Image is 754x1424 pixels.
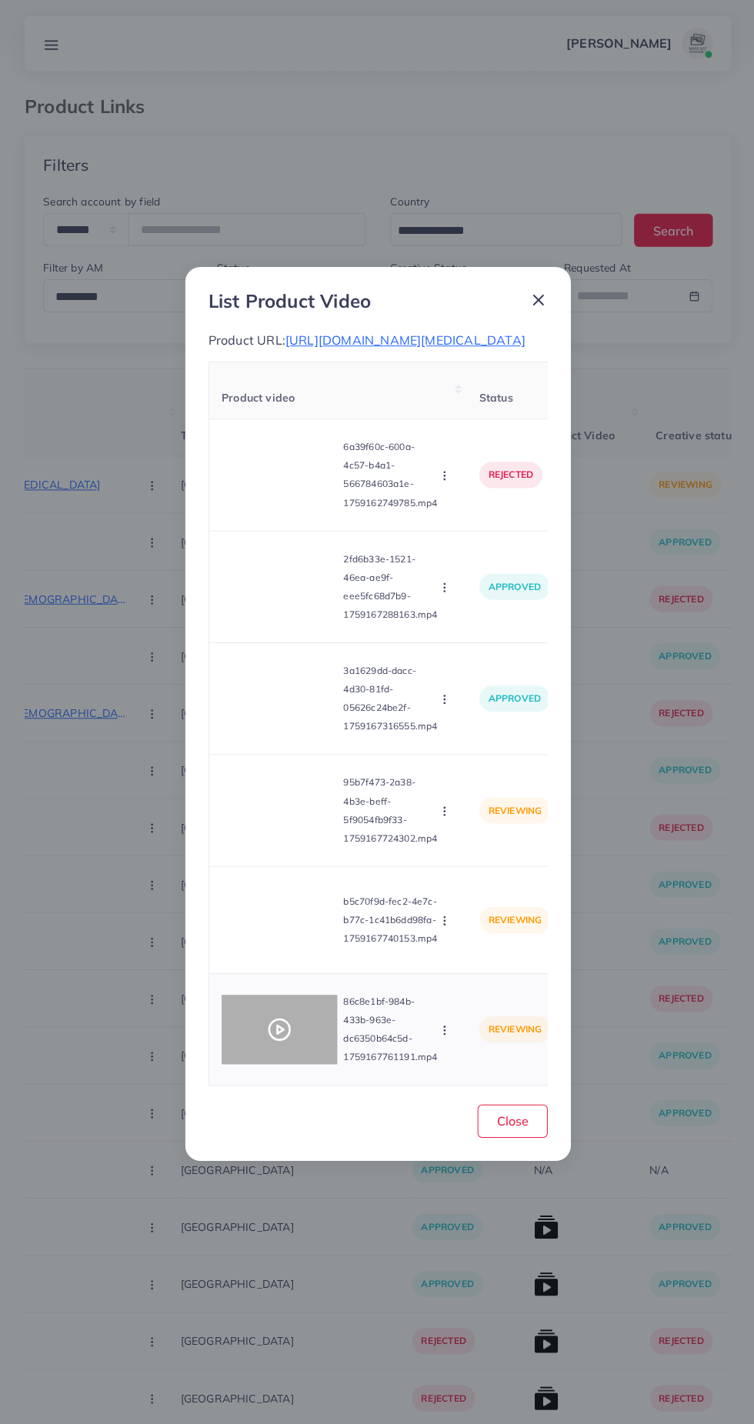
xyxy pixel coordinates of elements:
[478,684,549,710] p: approved
[476,1102,546,1135] button: Close
[342,549,436,622] p: 2fd6b33e-1521-46ea-ae9f-eee5fc68d7b9-1759167288163.mp4
[478,390,512,404] span: Status
[478,461,541,487] p: rejected
[342,660,436,734] p: 3a1629dd-dacc-4d30-81fd-05626c24be2f-1759167316555.mp4
[208,330,546,348] p: Product URL:
[495,1110,527,1126] span: Close
[478,572,549,599] p: approved
[478,795,549,822] p: reviewing
[285,332,524,347] span: [URL][DOMAIN_NAME][MEDICAL_DATA]
[208,289,370,312] h3: List Product Video
[342,437,436,511] p: 6a39f60c-600a-4c57-b4a1-566784603a1e-1759162749785.mp4
[478,905,549,931] p: reviewing
[478,1014,549,1040] p: reviewing
[342,890,436,945] p: b5c70f9d-fec2-4e7c-b77c-1c41b6dd98fa-1759167740153.mp4
[342,990,436,1064] p: 86c8e1bf-984b-433b-963e-dc6350b64c5d-1759167761191.mp4
[342,772,436,845] p: 95b7f473-2a38-4b3e-beff-5f9054fb9f33-1759167724302.mp4
[221,390,294,404] span: Product video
